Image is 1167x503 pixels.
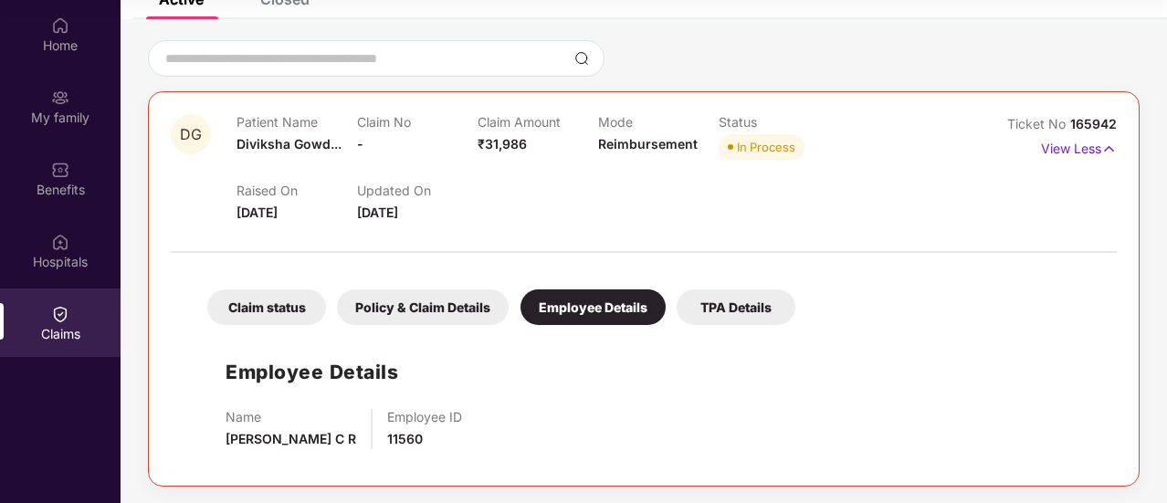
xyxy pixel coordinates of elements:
span: DG [180,127,202,142]
span: - [357,136,363,152]
div: In Process [737,138,795,156]
div: Policy & Claim Details [337,289,509,325]
span: ₹31,986 [478,136,527,152]
h1: Employee Details [226,357,398,387]
img: svg+xml;base64,PHN2ZyBpZD0iSG9tZSIgeG1sbnM9Imh0dHA6Ly93d3cudzMub3JnLzIwMDAvc3ZnIiB3aWR0aD0iMjAiIG... [51,16,69,35]
div: Employee Details [520,289,666,325]
span: Diviksha Gowd... [237,136,342,152]
span: Ticket No [1007,116,1070,131]
p: Mode [598,114,719,130]
span: [DATE] [357,204,398,220]
img: svg+xml;base64,PHN2ZyBpZD0iSG9zcGl0YWxzIiB4bWxucz0iaHR0cDovL3d3dy53My5vcmcvMjAwMC9zdmciIHdpZHRoPS... [51,233,69,251]
span: [DATE] [237,204,278,220]
p: View Less [1041,134,1117,159]
p: Name [226,409,356,424]
p: Status [719,114,839,130]
p: Claim No [357,114,478,130]
span: [PERSON_NAME] C R [226,431,356,446]
p: Updated On [357,183,478,198]
p: Raised On [237,183,357,198]
img: svg+xml;base64,PHN2ZyB4bWxucz0iaHR0cDovL3d3dy53My5vcmcvMjAwMC9zdmciIHdpZHRoPSIxNyIgaGVpZ2h0PSIxNy... [1101,139,1117,159]
span: 11560 [387,431,423,446]
div: Claim status [207,289,326,325]
img: svg+xml;base64,PHN2ZyBpZD0iQ2xhaW0iIHhtbG5zPSJodHRwOi8vd3d3LnczLm9yZy8yMDAwL3N2ZyIgd2lkdGg9IjIwIi... [51,305,69,323]
span: Reimbursement [598,136,698,152]
p: Claim Amount [478,114,598,130]
img: svg+xml;base64,PHN2ZyBpZD0iQmVuZWZpdHMiIHhtbG5zPSJodHRwOi8vd3d3LnczLm9yZy8yMDAwL3N2ZyIgd2lkdGg9Ij... [51,161,69,179]
p: Employee ID [387,409,462,424]
span: 165942 [1070,116,1117,131]
img: svg+xml;base64,PHN2ZyB3aWR0aD0iMjAiIGhlaWdodD0iMjAiIHZpZXdCb3g9IjAgMCAyMCAyMCIgZmlsbD0ibm9uZSIgeG... [51,89,69,107]
p: Patient Name [237,114,357,130]
div: TPA Details [677,289,795,325]
img: svg+xml;base64,PHN2ZyBpZD0iU2VhcmNoLTMyeDMyIiB4bWxucz0iaHR0cDovL3d3dy53My5vcmcvMjAwMC9zdmciIHdpZH... [574,51,589,66]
